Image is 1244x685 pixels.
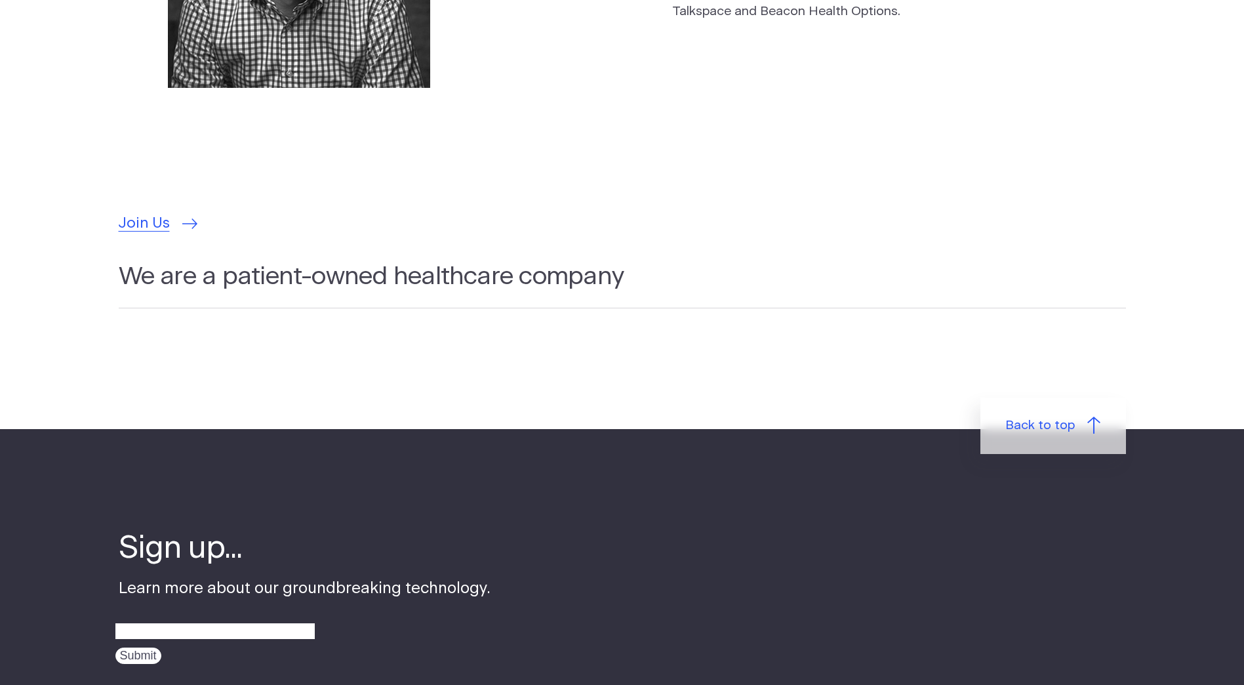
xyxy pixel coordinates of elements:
h2: We are a patient-owned healthcare company [119,260,1126,308]
a: Back to top [980,398,1126,454]
h4: Sign up... [119,528,491,570]
a: Join Us [119,213,197,235]
input: Submit [115,648,161,664]
span: Join Us [119,213,170,235]
span: Back to top [1005,417,1075,436]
